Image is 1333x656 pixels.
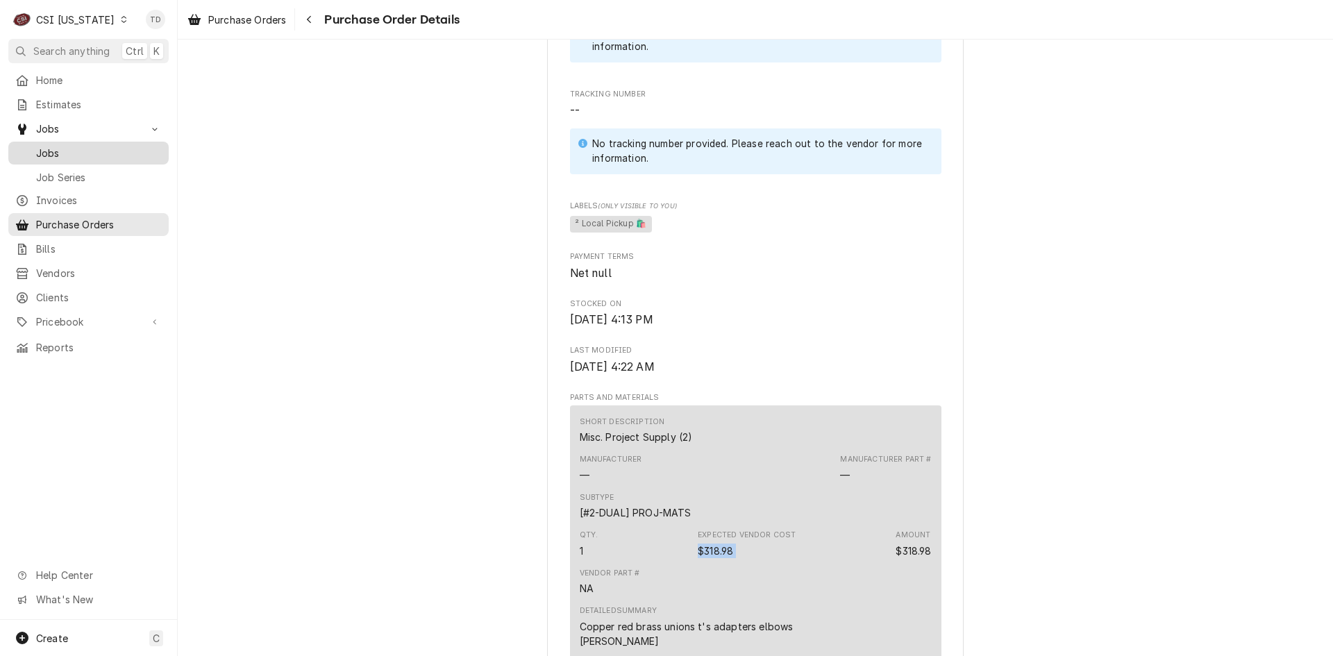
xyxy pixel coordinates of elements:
[598,202,676,210] span: (Only Visible to You)
[570,103,941,184] span: Tracking Number
[8,564,169,587] a: Go to Help Center
[36,97,162,112] span: Estimates
[580,581,594,596] div: NA
[33,44,110,58] span: Search anything
[298,8,320,31] button: Navigate back
[570,313,653,326] span: [DATE] 4:13 PM
[36,73,162,87] span: Home
[698,530,796,557] div: Expected Vendor Cost
[8,336,169,359] a: Reports
[153,631,160,646] span: C
[182,8,292,31] a: Purchase Orders
[580,430,693,444] div: Short Description
[36,146,162,160] span: Jobs
[580,417,665,428] div: Short Description
[36,193,162,208] span: Invoices
[8,117,169,140] a: Go to Jobs
[570,251,941,281] div: Payment Terms
[36,290,162,305] span: Clients
[570,345,941,375] div: Last Modified
[36,266,162,280] span: Vendors
[896,544,931,558] div: Amount
[570,89,941,100] span: Tracking Number
[570,359,941,376] span: Last Modified
[36,632,68,644] span: Create
[36,340,162,355] span: Reports
[570,251,941,262] span: Payment Terms
[36,592,160,607] span: What's New
[580,619,794,648] div: Copper red brass unions t's adapters elbows [PERSON_NAME]
[8,237,169,260] a: Bills
[840,454,931,465] div: Manufacturer Part #
[8,69,169,92] a: Home
[8,93,169,116] a: Estimates
[570,265,941,282] span: Payment Terms
[570,104,580,117] span: --
[36,121,141,136] span: Jobs
[570,201,941,212] span: Labels
[36,170,162,185] span: Job Series
[570,392,941,403] span: Parts and Materials
[580,530,598,541] div: Qty.
[580,492,691,520] div: Subtype
[580,454,642,482] div: Manufacturer
[570,312,941,328] span: Stocked On
[153,44,160,58] span: K
[8,310,169,333] a: Go to Pricebook
[580,530,598,557] div: Quantity
[146,10,165,29] div: Tim Devereux's Avatar
[8,189,169,212] a: Invoices
[592,137,927,165] div: No tracking number provided. Please reach out to the vendor for more information.
[698,544,733,558] div: Expected Vendor Cost
[698,530,796,541] div: Expected Vendor Cost
[570,345,941,356] span: Last Modified
[36,314,141,329] span: Pricebook
[570,201,941,235] div: [object Object]
[36,568,160,582] span: Help Center
[8,286,169,309] a: Clients
[8,588,169,611] a: Go to What's New
[36,217,162,232] span: Purchase Orders
[146,10,165,29] div: TD
[570,216,653,233] span: ² Local Pickup 🛍️
[8,166,169,189] a: Job Series
[570,298,941,310] span: Stocked On
[8,213,169,236] a: Purchase Orders
[580,605,657,616] div: Detailed Summary
[570,360,655,373] span: [DATE] 4:22 AM
[570,267,612,280] span: Net null
[8,39,169,63] button: Search anythingCtrlK
[320,10,460,29] span: Purchase Order Details
[8,142,169,165] a: Jobs
[580,568,640,579] div: Vendor Part #
[580,505,691,520] div: Subtype
[570,214,941,235] span: [object Object]
[896,530,931,557] div: Amount
[36,242,162,256] span: Bills
[36,12,115,27] div: CSI [US_STATE]
[580,454,642,465] div: Manufacturer
[840,454,931,482] div: Part Number
[126,44,144,58] span: Ctrl
[12,10,32,29] div: CSI Kentucky's Avatar
[580,468,589,482] div: Manufacturer
[8,262,169,285] a: Vendors
[840,468,850,482] div: Part Number
[208,12,286,27] span: Purchase Orders
[570,89,941,183] div: Tracking Number
[12,10,32,29] div: C
[592,26,927,54] div: No shipping details provided. Please reach out to the vendor for more information.
[570,298,941,328] div: Stocked On
[580,544,583,558] div: Quantity
[580,492,614,503] div: Subtype
[580,417,693,444] div: Short Description
[896,530,930,541] div: Amount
